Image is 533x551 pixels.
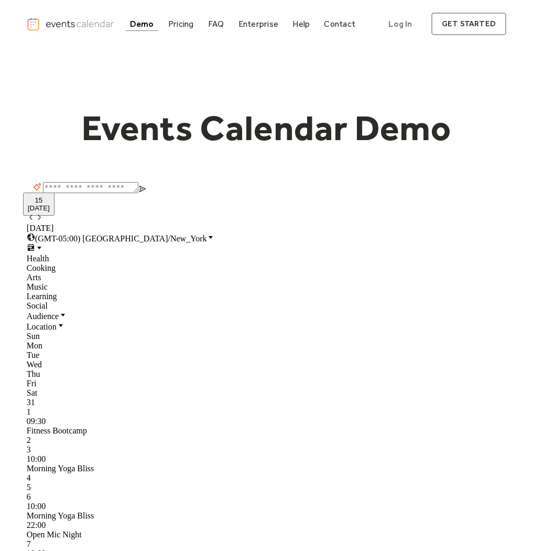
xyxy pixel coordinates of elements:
[324,21,355,27] div: Contact
[164,17,198,31] a: Pricing
[126,17,158,31] a: Demo
[320,17,360,31] a: Contact
[204,17,229,31] a: FAQ
[431,13,506,35] a: get started
[130,21,154,27] div: Demo
[292,21,310,27] div: Help
[27,17,116,31] a: home
[168,21,194,27] div: Pricing
[208,21,224,27] div: FAQ
[288,17,314,31] a: Help
[378,13,422,35] a: Log In
[66,107,468,150] h1: Events Calendar Demo
[238,21,278,27] div: Enterprise
[234,17,282,31] a: Enterprise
